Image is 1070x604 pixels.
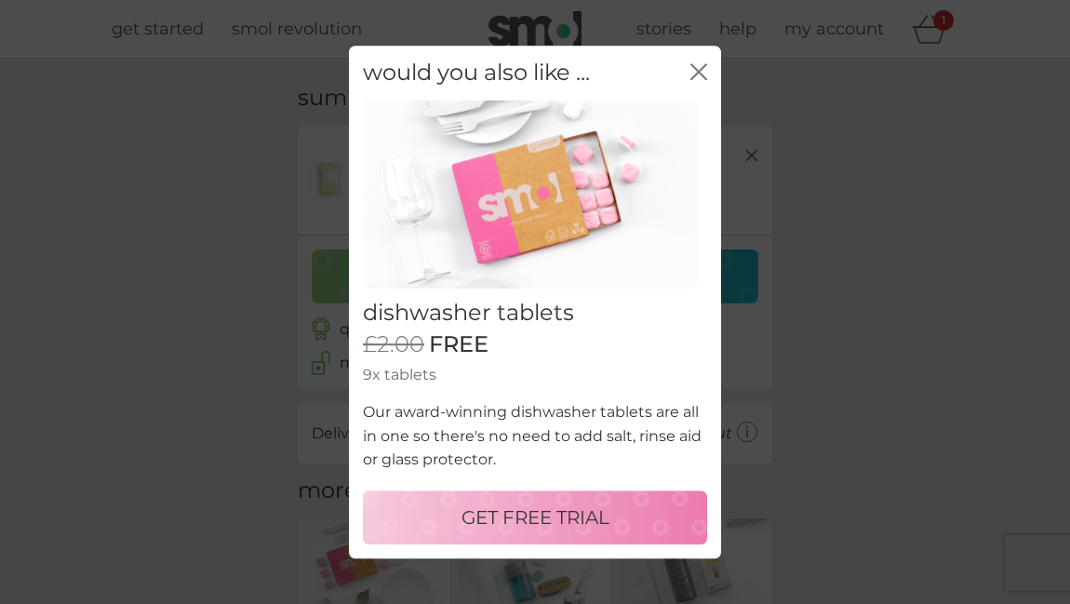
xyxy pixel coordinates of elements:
p: GET FREE TRIAL [461,503,609,532]
button: close [690,63,707,83]
h2: would you also like ... [363,60,590,87]
span: £2.00 [363,331,424,358]
p: 9x tablets [363,363,707,387]
button: GET FREE TRIAL [363,490,707,544]
h2: dishwasher tablets [363,300,707,327]
span: FREE [429,331,488,358]
p: Our award-winning dishwasher tablets are all in one so there's no need to add salt, rinse aid or ... [363,400,707,472]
